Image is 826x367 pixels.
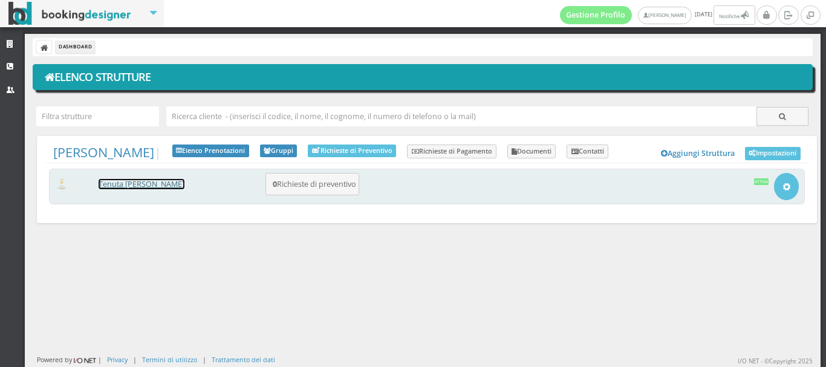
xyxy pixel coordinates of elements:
[172,145,249,158] a: Elenco Prenotazioni
[638,7,692,24] a: [PERSON_NAME]
[560,6,633,24] a: Gestione Profilo
[37,355,102,365] div: Powered by |
[203,355,206,364] div: |
[142,355,197,364] a: Termini di utilizzo
[567,145,608,159] a: Contatti
[754,178,769,184] div: Attiva
[273,179,277,189] b: 0
[507,145,556,159] a: Documenti
[260,145,298,158] a: Gruppi
[36,106,158,126] input: Filtra strutture
[133,355,137,364] div: |
[212,355,275,364] a: Trattamento dei dati
[53,143,154,161] a: [PERSON_NAME]
[56,41,95,54] li: Dashboard
[269,180,356,189] h5: Richieste di preventivo
[560,5,757,25] span: [DATE]
[41,67,805,88] h1: Elenco Strutture
[308,145,396,157] a: Richieste di Preventivo
[72,356,98,365] img: ionet_small_logo.png
[407,145,496,159] a: Richieste di Pagamento
[655,145,742,163] a: Aggiungi Struttura
[714,5,755,25] button: Notifiche
[53,145,161,160] span: |
[55,179,69,189] img: c17ce5f8a98d11e9805da647fc135771_max100.png
[745,147,801,160] a: Impostazioni
[8,2,131,25] img: BookingDesigner.com
[265,173,359,195] button: 0Richieste di preventivo
[166,106,756,126] input: Ricerca cliente - (inserisci il codice, il nome, il cognome, il numero di telefono o la mail)
[107,355,128,364] a: Privacy
[99,179,184,189] a: Tenuta [PERSON_NAME]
